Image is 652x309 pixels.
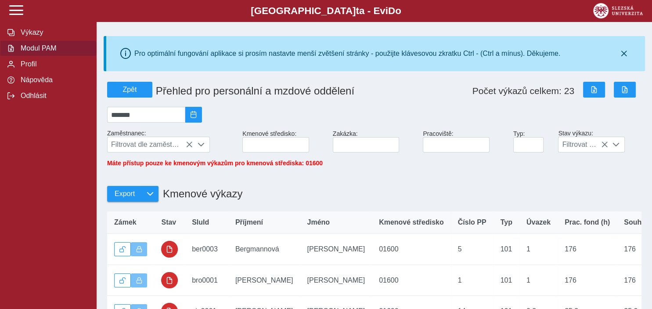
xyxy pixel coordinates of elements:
[161,218,176,226] span: Stav
[107,160,323,167] span: Máte přístup pouze ke kmenovým výkazům pro kmenová střediska: 01600
[472,86,574,96] span: Počet výkazů celkem: 23
[114,273,131,287] button: Odemknout výkaz.
[228,265,300,296] td: [PERSON_NAME]
[18,29,89,36] span: Výkazy
[114,242,131,256] button: Odemknout výkaz.
[18,44,89,52] span: Modul PAM
[239,127,329,156] div: Kmenové středisko:
[228,234,300,265] td: Bergmannová
[379,218,444,226] span: Kmenové středisko
[18,60,89,68] span: Profil
[558,137,608,152] span: Filtrovat dle stavu
[300,234,372,265] td: [PERSON_NAME]
[329,127,420,156] div: Zakázka:
[26,5,626,17] b: [GEOGRAPHIC_DATA] a - Evi
[158,183,242,204] h1: Kmenové výkazy
[526,218,551,226] span: Úvazek
[235,218,263,226] span: Příjmení
[583,82,605,98] button: Export do Excelu
[451,234,494,265] td: 5
[18,76,89,84] span: Nápověda
[356,5,359,16] span: t
[501,218,512,226] span: Typ
[161,241,178,258] button: uzamčeno
[372,265,451,296] td: 01600
[558,234,617,265] td: 176
[131,242,148,256] button: Výkaz uzamčen.
[593,3,643,18] img: logo_web_su.png
[494,234,519,265] td: 101
[114,218,137,226] span: Zámek
[192,218,209,226] span: SluId
[519,265,558,296] td: 1
[131,273,148,287] button: Výkaz uzamčen.
[388,5,395,16] span: D
[307,218,330,226] span: Jméno
[494,265,519,296] td: 101
[18,92,89,100] span: Odhlásit
[134,50,560,58] div: Pro optimální fungování aplikace si prosím nastavte menší zvětšení stránky - použijte klávesovou ...
[115,190,135,198] span: Export
[185,234,228,265] td: ber0003
[185,265,228,296] td: bro0001
[107,186,142,202] button: Export
[111,86,148,94] span: Zpět
[161,272,178,289] button: uzamčeno
[185,107,202,123] button: 2025/09
[152,81,423,101] h1: Přehled pro personální a mzdové oddělení
[510,127,555,156] div: Typ:
[519,234,558,265] td: 1
[614,82,636,98] button: Export do PDF
[565,218,610,226] span: Prac. fond (h)
[300,265,372,296] td: [PERSON_NAME]
[451,265,494,296] td: 1
[419,127,510,156] div: Pracoviště:
[372,234,451,265] td: 01600
[558,265,617,296] td: 176
[104,126,239,156] div: Zaměstnanec:
[458,218,486,226] span: Číslo PP
[108,137,193,152] span: Filtrovat dle zaměstnance
[555,126,645,156] div: Stav výkazu:
[395,5,401,16] span: o
[107,82,152,98] button: Zpět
